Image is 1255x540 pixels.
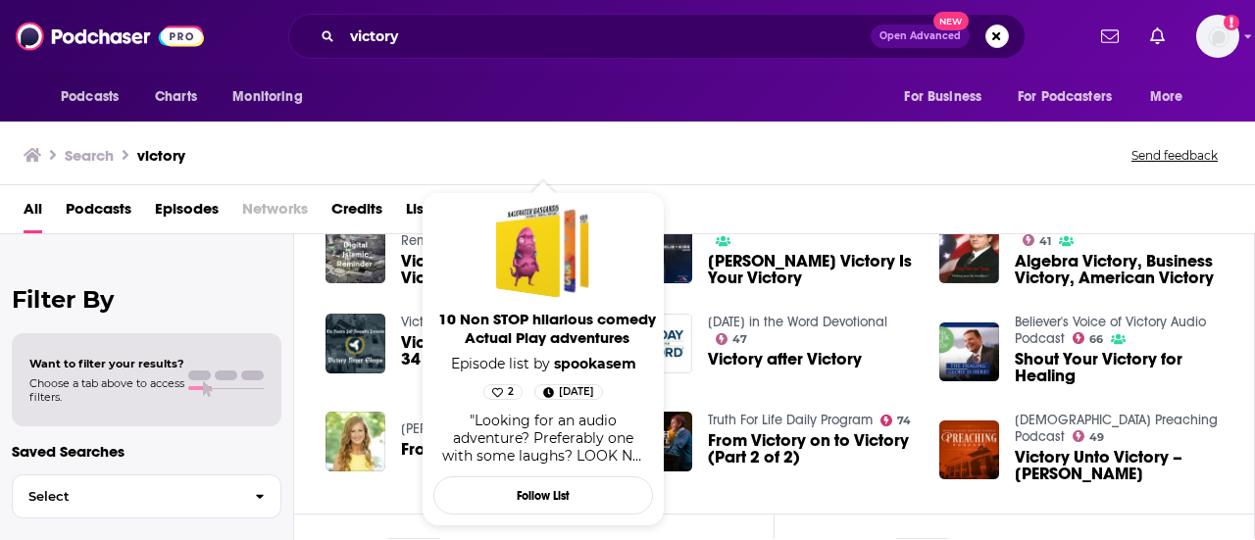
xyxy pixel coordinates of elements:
[326,412,385,471] img: From Victory To Victory
[142,78,209,116] a: Charts
[326,224,385,284] img: Victory! Victory! Ummah of Victory! The Return Convention Manila - Mufti Menk
[443,355,644,372] span: Episode list by
[1015,449,1223,482] a: Victory Unto Victory – Dr. Jack Trieber
[433,476,653,515] button: Follow List
[155,83,197,111] span: Charts
[232,83,302,111] span: Monitoring
[65,146,114,165] h3: Search
[1005,78,1140,116] button: open menu
[708,314,887,330] a: Today in the Word Devotional
[12,442,281,461] p: Saved Searches
[708,253,916,286] span: [PERSON_NAME] Victory Is Your Victory
[496,204,590,298] a: 10 Non STOP hilarious comedy Actual Play adventures
[879,31,961,41] span: Open Advanced
[1150,83,1183,111] span: More
[1015,351,1223,384] a: Shout Your Victory for Healing
[342,21,871,52] input: Search podcasts, credits, & more...
[1196,15,1239,58] img: User Profile
[13,490,239,503] span: Select
[890,78,1006,116] button: open menu
[1039,237,1051,246] span: 41
[880,415,912,426] a: 74
[534,384,603,400] a: Feb 12th, 2025
[1142,20,1173,53] a: Show notifications dropdown
[554,355,636,372] a: spookasem
[47,78,144,116] button: open menu
[401,420,554,437] a: Katherine Ruonala Podcast
[716,333,748,345] a: 47
[708,351,862,368] a: Victory after Victory
[406,193,435,233] a: Lists
[1015,314,1206,347] a: Believer's Voice of Victory Audio Podcast
[508,382,514,402] span: 2
[904,83,981,111] span: For Business
[1023,234,1052,246] a: 41
[1018,83,1112,111] span: For Podcasters
[1089,433,1104,442] span: 49
[29,376,184,404] span: Choose a tab above to access filters.
[401,253,609,286] span: Victory! Victory! Ummah of Victory! The Return Convention Manila - Mufti [PERSON_NAME]
[401,334,609,368] a: Victory Never Sleeps: Ep. 34 - Victory
[897,417,911,425] span: 74
[155,193,219,233] a: Episodes
[12,474,281,518] button: Select
[708,253,916,286] a: Ken Paxton's Victory Is Your Victory
[331,193,382,233] a: Credits
[483,384,523,400] button: 2 Likes
[1073,430,1105,442] a: 49
[1196,15,1239,58] span: Logged in as abasu
[708,412,873,428] a: Truth For Life Daily Program
[401,253,609,286] a: Victory! Victory! Ummah of Victory! The Return Convention Manila - Mufti Menk
[1015,253,1223,286] a: Algebra Victory, Business Victory, American Victory
[137,146,185,165] h3: victory
[437,310,657,355] a: 10 Non STOP hilarious comedy Actual Play adventures
[1015,412,1218,445] a: North Valley Baptist Church Preaching Podcast
[61,83,119,111] span: Podcasts
[401,314,524,330] a: Victory Never Sleeps
[939,224,999,284] a: Algebra Victory, Business Victory, American Victory
[871,25,970,48] button: Open AdvancedNew
[242,193,308,233] span: Networks
[1126,147,1224,164] button: Send feedback
[219,78,327,116] button: open menu
[24,193,42,233] a: All
[939,322,999,382] img: Shout Your Victory for Healing
[939,420,999,480] img: Victory Unto Victory – Dr. Jack Trieber
[401,441,579,458] a: From Victory To Victory
[29,357,184,370] span: Want to filter your results?
[16,18,204,55] img: Podchaser - Follow, Share and Rate Podcasts
[1073,332,1104,344] a: 66
[288,14,1026,59] div: Search podcasts, credits, & more...
[1089,335,1103,344] span: 66
[1224,15,1239,30] svg: Add a profile image
[326,314,385,373] img: Victory Never Sleeps: Ep. 34 - Victory
[1196,15,1239,58] button: Show profile menu
[1093,20,1127,53] a: Show notifications dropdown
[708,432,916,466] span: From Victory on to Victory (Part 2 of 2)
[437,310,657,347] span: 10 Non STOP hilarious comedy Actual Play adventures
[559,382,594,402] span: [DATE]
[732,335,747,344] span: 47
[12,285,281,314] h2: Filter By
[66,193,131,233] a: Podcasts
[1136,78,1208,116] button: open menu
[933,12,969,30] span: New
[442,412,644,482] span: "Looking for an audio adventure? Preferably one with some laughs? LOOK NO FURTHER, these are full...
